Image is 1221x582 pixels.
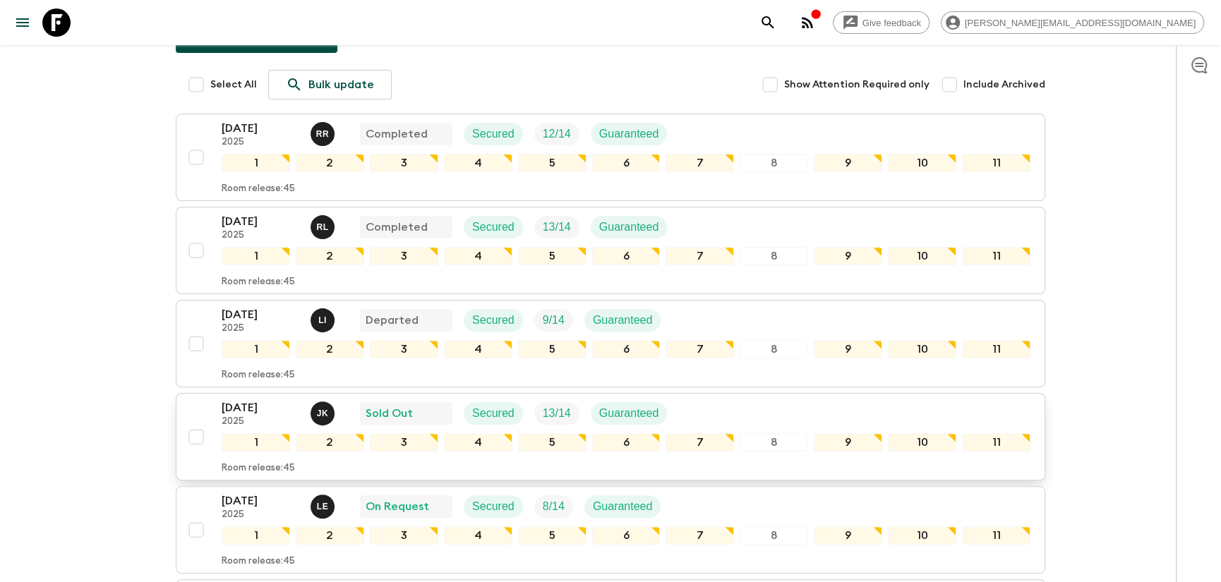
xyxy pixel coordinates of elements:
div: 5 [518,526,587,545]
p: Guaranteed [593,498,653,515]
button: [DATE]2025Jamie KeenanSold OutSecuredTrip FillGuaranteed1234567891011Room release:45 [176,393,1045,480]
div: 6 [592,340,661,358]
button: search adventures [754,8,782,37]
div: 3 [370,340,438,358]
p: Room release: 45 [222,556,295,567]
div: 11 [962,526,1030,545]
div: 5 [518,247,587,265]
button: [DATE]2025Leslie EdgarOn RequestSecuredTrip FillGuaranteed1234567891011Room release:45 [176,486,1045,574]
p: Guaranteed [599,126,659,143]
div: 7 [666,340,734,358]
div: 2 [296,154,364,172]
div: 8 [740,247,808,265]
div: 11 [962,433,1030,451]
div: 10 [888,247,956,265]
div: 10 [888,154,956,172]
div: Trip Fill [534,309,573,332]
span: Roland Rau [311,126,337,138]
p: 2025 [222,416,299,428]
p: Departed [366,312,419,329]
p: 9 / 14 [543,312,565,329]
div: 2 [296,247,364,265]
p: 12 / 14 [543,126,571,143]
div: 10 [888,526,956,545]
span: Give feedback [855,18,929,28]
div: 9 [814,433,882,451]
p: On Request [366,498,429,515]
div: 10 [888,340,956,358]
div: 9 [814,154,882,172]
div: 5 [518,433,587,451]
div: 11 [962,340,1030,358]
p: Room release: 45 [222,370,295,381]
div: 7 [666,526,734,545]
span: Select All [210,78,257,92]
div: Secured [464,495,523,518]
div: 7 [666,433,734,451]
p: [DATE] [222,306,299,323]
div: 8 [740,433,808,451]
div: 11 [962,154,1030,172]
span: Leslie Edgar [311,499,337,510]
div: 6 [592,247,661,265]
button: [DATE]2025Roland RauCompletedSecuredTrip FillGuaranteed1234567891011Room release:45 [176,114,1045,201]
div: 1 [222,433,290,451]
p: Secured [472,405,515,422]
div: 4 [444,526,512,545]
div: Trip Fill [534,402,579,425]
p: [DATE] [222,492,299,509]
div: 3 [370,433,438,451]
p: Secured [472,312,515,329]
p: 13 / 14 [543,405,571,422]
p: Sold Out [366,405,413,422]
div: 7 [666,154,734,172]
div: 3 [370,154,438,172]
p: 2025 [222,137,299,148]
div: Trip Fill [534,495,573,518]
span: Lee Irwins [311,313,337,324]
p: 13 / 14 [543,219,571,236]
div: 1 [222,526,290,545]
div: 6 [592,154,661,172]
div: Trip Fill [534,216,579,238]
span: [PERSON_NAME][EMAIL_ADDRESS][DOMAIN_NAME] [957,18,1203,28]
button: menu [8,8,37,37]
div: Trip Fill [534,123,579,145]
div: 9 [814,340,882,358]
div: 9 [814,247,882,265]
p: Completed [366,126,428,143]
p: J K [317,408,329,419]
button: [DATE]2025Rabata Legend MpatamaliCompletedSecuredTrip FillGuaranteed1234567891011Room release:45 [176,207,1045,294]
div: 2 [296,433,364,451]
p: Completed [366,219,428,236]
p: [DATE] [222,120,299,137]
div: 1 [222,247,290,265]
div: 2 [296,340,364,358]
p: 2025 [222,323,299,334]
div: 5 [518,154,587,172]
div: Secured [464,309,523,332]
div: Secured [464,402,523,425]
div: 1 [222,340,290,358]
div: [PERSON_NAME][EMAIL_ADDRESS][DOMAIN_NAME] [941,11,1204,34]
div: 4 [444,433,512,451]
p: Guaranteed [593,312,653,329]
div: Secured [464,123,523,145]
button: [DATE]2025Lee IrwinsDepartedSecuredTrip FillGuaranteed1234567891011Room release:45 [176,300,1045,387]
span: Include Archived [963,78,1045,92]
p: [DATE] [222,399,299,416]
p: [DATE] [222,213,299,230]
p: Secured [472,219,515,236]
div: 6 [592,433,661,451]
div: 4 [444,247,512,265]
div: 3 [370,526,438,545]
div: 10 [888,433,956,451]
p: Secured [472,126,515,143]
p: Guaranteed [599,405,659,422]
a: Bulk update [268,70,392,99]
p: Secured [472,498,515,515]
p: 2025 [222,509,299,521]
button: LE [311,495,337,519]
p: 2025 [222,230,299,241]
div: 3 [370,247,438,265]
